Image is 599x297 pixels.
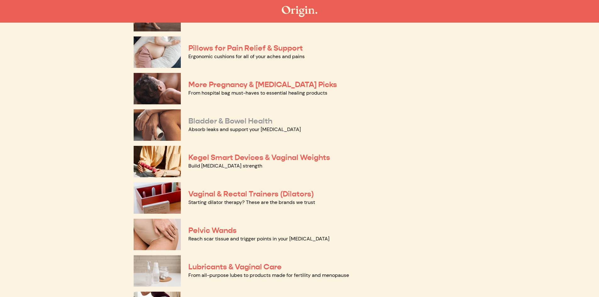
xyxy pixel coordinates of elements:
[134,146,181,177] img: Kegel Smart Devices & Vaginal Weights
[188,226,237,235] a: Pelvic Wands
[188,162,262,169] a: Build [MEDICAL_DATA] strength
[134,36,181,68] img: Pillows for Pain Relief & Support
[188,189,314,199] a: Vaginal & Rectal Trainers (Dilators)
[188,53,305,60] a: Ergonomic cushions for all of your aches and pains
[188,43,303,53] a: Pillows for Pain Relief & Support
[188,262,282,272] a: Lubricants & Vaginal Care
[188,90,327,96] a: From hospital bag must-haves to essential healing products
[188,199,315,206] a: Starting dilator therapy? These are the brands we trust
[282,6,317,17] img: The Origin Shop
[134,182,181,214] img: Vaginal & Rectal Trainers (Dilators)
[188,80,337,89] a: More Pregnancy & [MEDICAL_DATA] Picks
[134,73,181,104] img: More Pregnancy & Postpartum Picks
[188,153,330,162] a: Kegel Smart Devices & Vaginal Weights
[188,126,301,133] a: Absorb leaks and support your [MEDICAL_DATA]
[188,235,330,242] a: Reach scar tissue and trigger points in your [MEDICAL_DATA]
[188,272,349,278] a: From all-purpose lubes to products made for fertility and menopause
[134,109,181,141] img: Bladder & Bowel Health
[134,255,181,287] img: Lubricants & Vaginal Care
[188,116,272,126] a: Bladder & Bowel Health
[134,219,181,250] img: Pelvic Wands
